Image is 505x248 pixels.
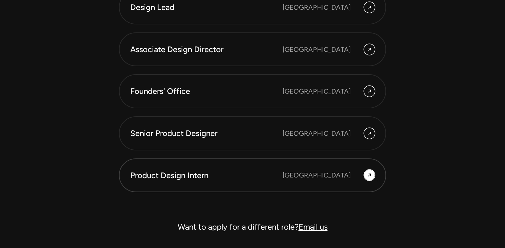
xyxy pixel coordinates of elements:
div: Associate Design Director [130,44,283,55]
div: [GEOGRAPHIC_DATA] [283,128,351,138]
div: Want to apply for a different role? [119,219,386,235]
a: Product Design Intern [GEOGRAPHIC_DATA] [119,158,386,193]
a: Founders' Office [GEOGRAPHIC_DATA] [119,74,386,108]
div: [GEOGRAPHIC_DATA] [283,86,351,96]
div: Product Design Intern [130,170,283,181]
a: Email us [299,222,328,232]
div: Founders' Office [130,86,283,97]
div: [GEOGRAPHIC_DATA] [283,44,351,54]
a: Senior Product Designer [GEOGRAPHIC_DATA] [119,116,386,150]
a: Associate Design Director [GEOGRAPHIC_DATA] [119,32,386,67]
div: [GEOGRAPHIC_DATA] [283,170,351,180]
div: Senior Product Designer [130,128,283,139]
